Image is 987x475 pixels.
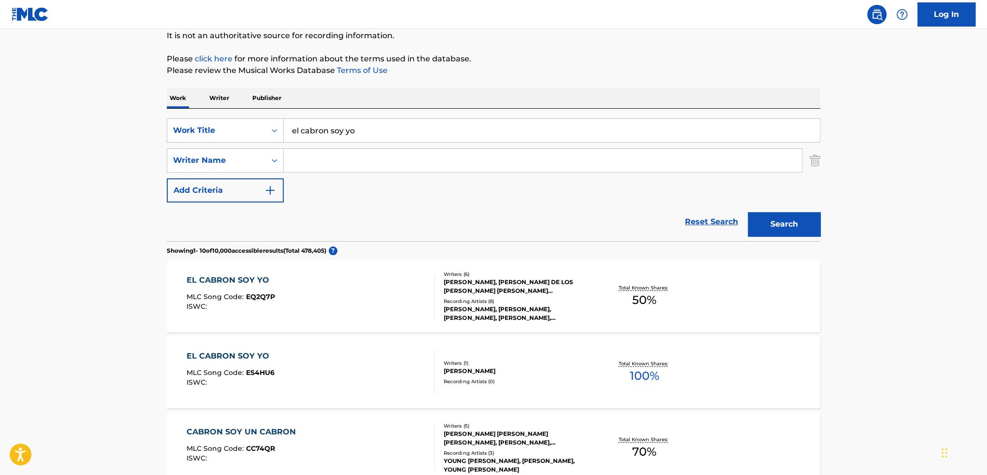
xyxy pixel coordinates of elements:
img: MLC Logo [12,7,49,21]
a: Reset Search [680,211,743,232]
p: Total Known Shares: [618,436,670,443]
div: Work Title [173,125,260,136]
div: CABRON SOY UN CABRON [187,426,301,438]
img: help [896,9,908,20]
div: Writer Name [173,155,260,166]
p: Showing 1 - 10 of 10,000 accessible results (Total 478,405 ) [167,246,326,255]
p: Total Known Shares: [618,360,670,367]
div: Writers ( 1 ) [444,360,590,367]
span: MLC Song Code : [187,292,246,301]
div: EL CABRON SOY YO [187,274,275,286]
p: Please for more information about the terms used in the database. [167,53,820,65]
a: EL CABRON SOY YOMLC Song Code:EQ2Q7PISWC:Writers (6)[PERSON_NAME], [PERSON_NAME] DE LOS [PERSON_N... [167,260,820,332]
span: MLC Song Code : [187,368,246,377]
a: Public Search [867,5,886,24]
div: Help [892,5,912,24]
div: [PERSON_NAME], [PERSON_NAME], [PERSON_NAME], [PERSON_NAME], [PERSON_NAME] [444,305,590,322]
a: Log In [917,2,975,27]
button: Search [748,212,820,236]
div: Writers ( 5 ) [444,422,590,430]
img: Delete Criterion [810,148,820,173]
div: Writers ( 6 ) [444,271,590,278]
a: click here [195,54,232,63]
div: [PERSON_NAME] [444,367,590,375]
span: 70 % [632,443,656,461]
div: Recording Artists ( 8 ) [444,298,590,305]
p: Work [167,88,189,108]
div: YOUNG [PERSON_NAME], [PERSON_NAME], YOUNG [PERSON_NAME] [444,457,590,474]
p: Publisher [249,88,284,108]
span: ISWC : [187,378,209,387]
span: ISWC : [187,302,209,311]
img: 9d2ae6d4665cec9f34b9.svg [264,185,276,196]
iframe: Chat Widget [939,429,987,475]
img: search [871,9,883,20]
span: ISWC : [187,454,209,462]
form: Search Form [167,118,820,241]
p: Total Known Shares: [618,284,670,291]
span: ES4HU6 [246,368,275,377]
button: Add Criteria [167,178,284,202]
span: CC74QR [246,444,275,453]
p: Writer [206,88,232,108]
span: 50 % [632,291,656,309]
div: Recording Artists ( 3 ) [444,449,590,457]
span: 100 % [629,367,659,385]
span: ? [329,246,337,255]
a: Terms of Use [335,66,388,75]
div: Drag [942,438,947,467]
span: MLC Song Code : [187,444,246,453]
div: [PERSON_NAME], [PERSON_NAME] DE LOS [PERSON_NAME] [PERSON_NAME] [PERSON_NAME], [PERSON_NAME], [PE... [444,278,590,295]
p: It is not an authoritative source for recording information. [167,30,820,42]
div: [PERSON_NAME] [PERSON_NAME] [PERSON_NAME], [PERSON_NAME], [PERSON_NAME] [444,430,590,447]
a: EL CABRON SOY YOMLC Song Code:ES4HU6ISWC:Writers (1)[PERSON_NAME]Recording Artists (0)Total Known... [167,336,820,408]
p: Please review the Musical Works Database [167,65,820,76]
div: EL CABRON SOY YO [187,350,275,362]
span: EQ2Q7P [246,292,275,301]
div: Recording Artists ( 0 ) [444,378,590,385]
